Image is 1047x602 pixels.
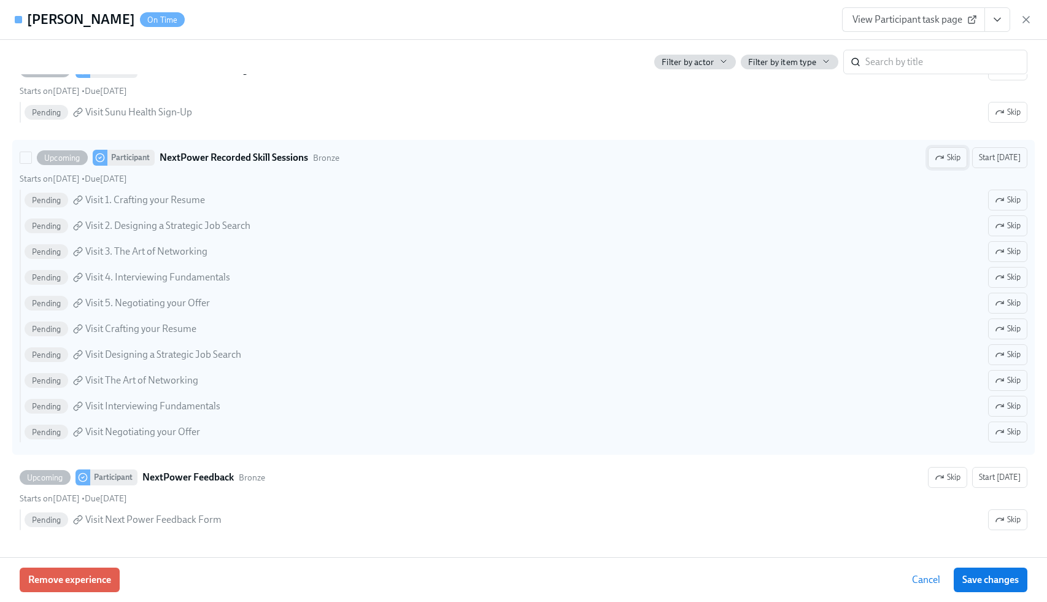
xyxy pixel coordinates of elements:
[995,323,1021,335] span: Skip
[988,422,1027,442] button: UpcomingParticipantNextPower Recorded Skill SessionsBronzeSkipStart [DATE]Starts on[DATE] •Due[DA...
[85,348,241,361] span: Visit Designing a Strategic Job Search
[995,271,1021,284] span: Skip
[25,376,68,385] span: Pending
[988,396,1027,417] button: UpcomingParticipantNextPower Recorded Skill SessionsBronzeSkipStart [DATE]Starts on[DATE] •Due[DA...
[160,150,308,165] strong: NextPower Recorded Skill Sessions
[37,153,88,163] span: Upcoming
[20,473,71,482] span: Upcoming
[842,7,985,32] a: View Participant task page
[85,493,127,504] span: Sunday, October 5th 2025, 12:00 pm
[25,515,68,525] span: Pending
[20,493,80,504] span: Tuesday, September 30th 2025, 12:00 pm
[995,400,1021,412] span: Skip
[20,493,127,504] div: •
[85,174,127,184] span: Thursday, October 2nd 2025, 12:00 pm
[140,15,185,25] span: On Time
[962,574,1019,586] span: Save changes
[20,173,127,185] div: •
[928,467,967,488] button: UpcomingParticipantNextPower FeedbackBronzeStart [DATE]Starts on[DATE] •Due[DATE] PendingVisit Ne...
[988,267,1027,288] button: UpcomingParticipantNextPower Recorded Skill SessionsBronzeSkipStart [DATE]Starts on[DATE] •Due[DA...
[25,196,68,205] span: Pending
[25,108,68,117] span: Pending
[988,509,1027,530] button: UpcomingParticipantNextPower FeedbackBronzeSkipStart [DATE]Starts on[DATE] •Due[DATE] PendingVisi...
[741,55,838,69] button: Filter by item type
[995,297,1021,309] span: Skip
[995,220,1021,232] span: Skip
[988,344,1027,365] button: UpcomingParticipantNextPower Recorded Skill SessionsBronzeSkipStart [DATE]Starts on[DATE] •Due[DA...
[935,471,960,484] span: Skip
[935,152,960,164] span: Skip
[988,102,1027,123] button: UpcomingParticipantSunu Health OnboardingSkipStarts on[DATE] •Due[DATE] PendingVisit Sunu Health ...
[25,299,68,308] span: Pending
[25,222,68,231] span: Pending
[988,370,1027,391] button: UpcomingParticipantNextPower Recorded Skill SessionsBronzeSkipStart [DATE]Starts on[DATE] •Due[DA...
[85,296,210,310] span: Visit 5. Negotiating your Offer
[20,568,120,592] button: Remove experience
[85,425,200,439] span: Visit Negotiating your Offer
[988,215,1027,236] button: UpcomingParticipantNextPower Recorded Skill SessionsBronzeSkipStart [DATE]Starts on[DATE] •Due[DA...
[25,428,68,437] span: Pending
[20,85,127,97] div: •
[748,56,816,68] span: Filter by item type
[107,150,155,166] div: Participant
[903,568,949,592] button: Cancel
[20,174,80,184] span: Monday, September 22nd 2025, 12:00 pm
[995,514,1021,526] span: Skip
[865,50,1027,74] input: Search by title
[995,426,1021,438] span: Skip
[972,467,1027,488] button: UpcomingParticipantNextPower FeedbackBronzeSkipStarts on[DATE] •Due[DATE] PendingVisit Next Power...
[90,469,137,485] div: Participant
[988,241,1027,262] button: UpcomingParticipantNextPower Recorded Skill SessionsBronzeSkipStart [DATE]Starts on[DATE] •Due[DA...
[239,472,265,484] span: This task uses the "Bronze" audience
[995,374,1021,387] span: Skip
[988,293,1027,314] button: UpcomingParticipantNextPower Recorded Skill SessionsBronzeSkipStart [DATE]Starts on[DATE] •Due[DA...
[85,513,222,527] span: Visit Next Power Feedback Form
[954,568,1027,592] button: Save changes
[928,147,967,168] button: UpcomingParticipantNextPower Recorded Skill SessionsBronzeStart [DATE]Starts on[DATE] •Due[DATE] ...
[25,402,68,411] span: Pending
[20,86,80,96] span: Friday, September 19th 2025, 12:00 pm
[25,247,68,257] span: Pending
[313,152,339,164] span: This task uses the "Bronze" audience
[85,193,205,207] span: Visit 1. Crafting your Resume
[988,190,1027,210] button: UpcomingParticipantNextPower Recorded Skill SessionsBronzeSkipStart [DATE]Starts on[DATE] •Due[DA...
[995,349,1021,361] span: Skip
[85,399,220,413] span: Visit Interviewing Fundamentals
[912,574,940,586] span: Cancel
[25,350,68,360] span: Pending
[85,322,196,336] span: Visit Crafting your Resume
[995,106,1021,118] span: Skip
[995,194,1021,206] span: Skip
[142,470,234,485] strong: NextPower Feedback
[85,86,127,96] span: Friday, October 3rd 2025, 12:00 pm
[85,106,192,119] span: Visit Sunu Health Sign-Up
[972,147,1027,168] button: UpcomingParticipantNextPower Recorded Skill SessionsBronzeSkipStarts on[DATE] •Due[DATE] PendingV...
[988,318,1027,339] button: UpcomingParticipantNextPower Recorded Skill SessionsBronzeSkipStart [DATE]Starts on[DATE] •Due[DA...
[979,471,1021,484] span: Start [DATE]
[85,219,250,233] span: Visit 2. Designing a Strategic Job Search
[25,325,68,334] span: Pending
[852,14,975,26] span: View Participant task page
[979,152,1021,164] span: Start [DATE]
[85,271,230,284] span: Visit 4. Interviewing Fundamentals
[984,7,1010,32] button: View task page
[654,55,736,69] button: Filter by actor
[662,56,714,68] span: Filter by actor
[85,245,207,258] span: Visit 3. The Art of Networking
[28,574,111,586] span: Remove experience
[85,374,198,387] span: Visit The Art of Networking
[27,10,135,29] h4: [PERSON_NAME]
[995,245,1021,258] span: Skip
[25,273,68,282] span: Pending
